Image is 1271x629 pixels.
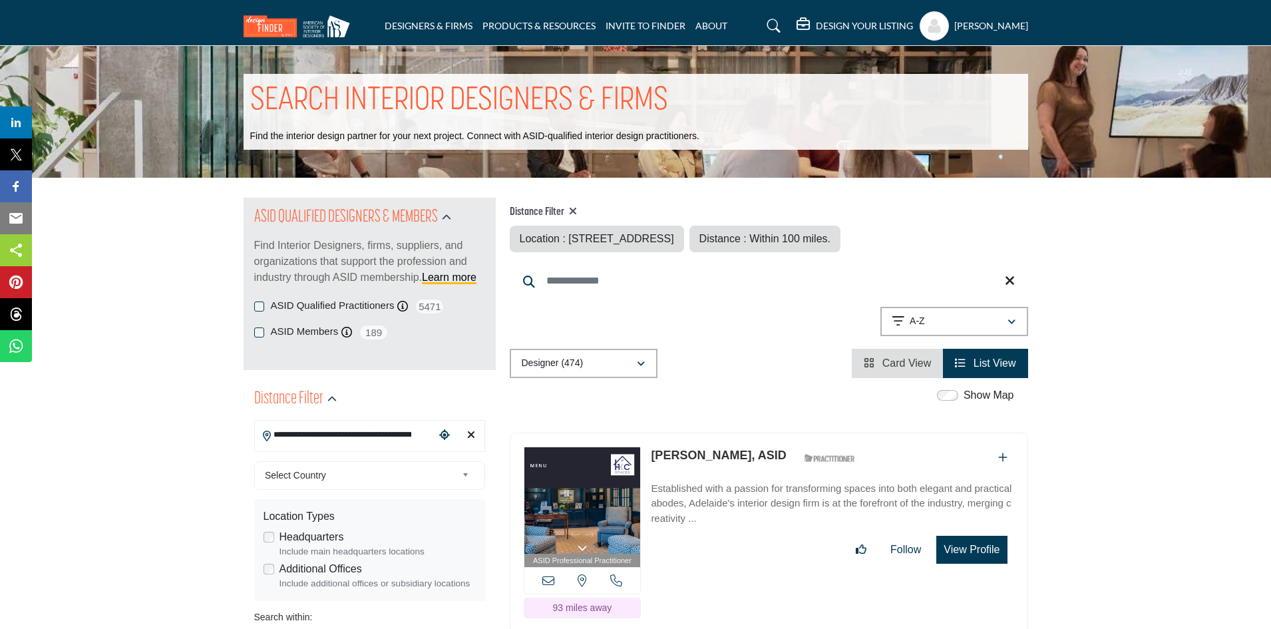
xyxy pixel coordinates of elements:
[533,555,632,566] span: ASID Professional Practitioner
[936,536,1007,564] button: View Profile
[882,357,932,369] span: Card View
[651,447,786,465] p: Adelaide Mulry, ASID
[998,452,1007,463] a: Add To List
[816,20,913,32] h5: DESIGN YOUR LISTING
[964,387,1014,403] label: Show Map
[279,577,476,590] div: Include additional offices or subsidiary locations
[880,307,1028,336] button: A-Z
[422,272,476,283] a: Learn more
[435,421,454,450] div: Choose your current location
[606,20,685,31] a: INVITE TO FINDER
[244,15,357,37] img: Site Logo
[271,298,395,314] label: ASID Qualified Practitioners
[510,265,1028,297] input: Search Keyword
[279,561,362,577] label: Additional Offices
[882,536,930,563] button: Follow
[553,602,612,613] span: 93 miles away
[864,357,931,369] a: View Card
[254,610,485,624] div: Search within:
[943,349,1027,378] li: List View
[264,509,476,524] div: Location Types
[279,545,476,558] div: Include main headquarters locations
[254,302,264,312] input: ASID Qualified Practitioners checkbox
[510,349,657,378] button: Designer (474)
[920,11,949,41] button: Show hide supplier dropdown
[385,20,472,31] a: DESIGNERS & FIRMS
[279,529,344,545] label: Headquarters
[754,15,789,37] a: Search
[651,473,1013,526] a: Established with a passion for transforming spaces into both elegant and practical abodes, Adelai...
[461,421,481,450] div: Clear search location
[255,422,435,448] input: Search Location
[651,449,786,462] a: [PERSON_NAME], ASID
[482,20,596,31] a: PRODUCTS & RESOURCES
[522,357,584,370] p: Designer (474)
[520,233,674,244] span: Location : [STREET_ADDRESS]
[250,130,699,143] p: Find the interior design partner for your next project. Connect with ASID-qualified interior desi...
[910,315,925,328] p: A-Z
[510,206,841,219] h4: Distance Filter
[359,324,389,341] span: 189
[250,81,668,122] h1: SEARCH INTERIOR DESIGNERS & FIRMS
[265,467,456,483] span: Select Country
[271,324,339,339] label: ASID Members
[852,349,943,378] li: Card View
[415,298,445,315] span: 5471
[955,357,1015,369] a: View List
[799,450,859,467] img: ASID Qualified Practitioners Badge Icon
[254,238,485,286] p: Find Interior Designers, firms, suppliers, and organizations that support the profession and indu...
[954,19,1028,33] h5: [PERSON_NAME]
[254,387,323,411] h2: Distance Filter
[524,447,641,568] a: ASID Professional Practitioner
[847,536,875,563] button: Like listing
[695,20,727,31] a: ABOUT
[699,233,830,244] span: Distance : Within 100 miles.
[651,481,1013,526] p: Established with a passion for transforming spaces into both elegant and practical abodes, Adelai...
[974,357,1016,369] span: List View
[524,447,641,554] img: Adelaide Mulry, ASID
[797,18,913,34] div: DESIGN YOUR LISTING
[254,206,438,230] h2: ASID QUALIFIED DESIGNERS & MEMBERS
[254,327,264,337] input: ASID Members checkbox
